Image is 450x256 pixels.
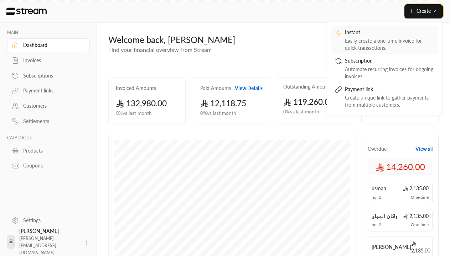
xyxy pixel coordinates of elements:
a: Products [7,144,90,158]
a: InstantEasily create a one-time invoice for quick transactions. [331,26,438,54]
span: Find your financial overview from Stream [108,46,212,53]
div: Coupons [23,162,81,169]
h2: Invoiced Amounts [116,85,156,92]
span: One-time [411,222,429,228]
span: راكان الحجاج [372,213,397,220]
div: Easily create a one-time invoice for quick transactions. [345,37,435,52]
div: Settlements [23,118,81,125]
span: 12,118.75 [200,98,247,108]
div: Settings [23,217,81,224]
span: [PERSON_NAME][EMAIL_ADDRESS][DOMAIN_NAME] [19,236,56,255]
a: Dashboard [7,38,90,52]
a: Customers [7,99,90,113]
div: Automate recurring invoices for ongoing invoices. [345,66,435,80]
span: 2,135.00 [403,185,429,192]
span: 2,135.00 [411,240,430,254]
span: 0 % vs last month [200,110,236,117]
span: One-time [411,194,429,200]
div: Payment links [23,87,81,94]
p: MAIN [7,30,90,36]
a: Payment linkCreate unique link to gather payments from multiple customers. [331,83,438,111]
span: 119,260.00 [283,97,334,107]
span: 0 % vs last month [283,108,319,116]
button: View Details [235,85,263,92]
div: Customers [23,102,81,110]
button: Create [404,4,443,18]
div: Instant [345,29,435,37]
span: 14,260.00 [376,161,425,172]
a: Settlements [7,114,90,128]
a: SubscriptionAutomate recurring invoices for ongoing invoices. [331,54,438,83]
div: Subscription [345,57,435,66]
span: Create [417,8,431,14]
h2: Outstanding Amounts [283,83,332,90]
div: Welcome back, [PERSON_NAME] [108,34,439,46]
div: Products [23,147,81,154]
img: Logo [6,7,47,15]
div: Dashboard [23,42,81,49]
span: usman [372,185,386,192]
span: Overdue [368,145,387,153]
h2: Paid Amounts [200,85,231,92]
button: View all [415,145,433,153]
a: Invoices [7,54,90,68]
a: Settings [7,213,90,227]
span: no. 2 [372,222,381,228]
span: 2,135.00 [403,213,429,220]
div: [PERSON_NAME] [19,228,78,256]
div: Subscriptions [23,72,81,79]
a: Subscriptions [7,69,90,82]
span: no. 1 [372,194,381,200]
a: Payment links [7,84,90,98]
div: Payment link [345,86,435,94]
span: 132,980.00 [116,98,167,108]
span: 0 % vs last month [116,110,152,117]
div: Create unique link to gather payments from multiple customers. [345,94,435,108]
div: Invoices [23,57,81,64]
p: CATALOGUE [7,135,90,141]
span: [PERSON_NAME] [372,244,411,251]
a: Coupons [7,159,90,173]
